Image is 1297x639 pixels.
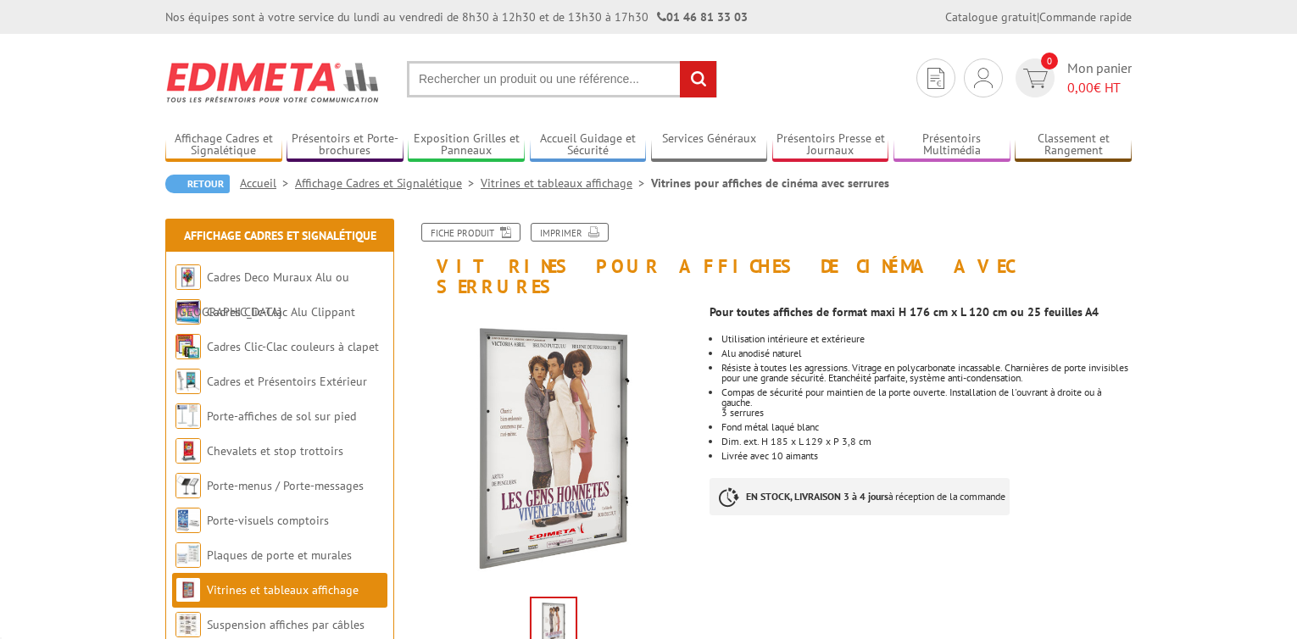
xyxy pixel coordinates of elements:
[1011,58,1132,97] a: devis rapide 0 Mon panier 0,00€ HT
[175,473,201,498] img: Porte-menus / Porte-messages
[184,228,376,243] a: Affichage Cadres et Signalétique
[481,175,651,191] a: Vitrines et tableaux affichage
[651,175,889,192] li: Vitrines pour affiches de cinéma avec serrures
[207,617,365,632] a: Suspension affiches par câbles
[175,438,201,464] img: Chevalets et stop trottoirs
[175,542,201,568] img: Plaques de porte et murales
[710,307,1132,317] p: Pour toutes affiches de format maxi H 176 cm x L 120 cm ou 25 feuilles A4
[175,334,201,359] img: Cadres Clic-Clac couleurs à clapet
[927,68,944,89] img: devis rapide
[1067,58,1132,97] span: Mon panier
[721,387,1132,418] li: Compas de sécurité pour maintien de la porte ouverte. Installation de l'ouvrant à droite ou à gau...
[1067,78,1132,97] span: € HT
[721,363,1132,383] li: Résiste à toutes les agressions. Vitrage en polycarbonate incassable. Charnières de porte invisib...
[531,223,609,242] a: Imprimer
[893,131,1010,159] a: Présentoirs Multimédia
[1023,69,1048,88] img: devis rapide
[207,339,379,354] a: Cadres Clic-Clac couleurs à clapet
[207,304,355,319] a: Cadres Clic-Clac Alu Clippant
[411,305,697,591] img: vitrines_d_affichage_214518_1.jpg
[165,51,381,114] img: Edimeta
[945,8,1132,25] div: |
[175,403,201,429] img: Porte-affiches de sol sur pied
[945,9,1037,25] a: Catalogue gratuit
[240,175,295,191] a: Accueil
[175,369,201,394] img: Cadres et Présentoirs Extérieur
[1041,53,1058,69] span: 0
[651,131,768,159] a: Services Généraux
[207,408,356,424] a: Porte-affiches de sol sur pied
[295,175,481,191] a: Affichage Cadres et Signalétique
[175,269,349,319] a: Cadres Deco Muraux Alu ou [GEOGRAPHIC_DATA]
[165,8,748,25] div: Nos équipes sont à votre service du lundi au vendredi de 8h30 à 12h30 et de 13h30 à 17h30
[207,374,367,389] a: Cadres et Présentoirs Extérieur
[421,223,520,242] a: Fiche produit
[175,612,201,637] img: Suspension affiches par câbles
[1015,131,1132,159] a: Classement et Rangement
[175,577,201,603] img: Vitrines et tableaux affichage
[721,334,1132,344] li: Utilisation intérieure et extérieure
[680,61,716,97] input: rechercher
[407,61,717,97] input: Rechercher un produit ou une référence...
[207,547,352,563] a: Plaques de porte et murales
[398,223,1144,297] h1: Vitrines pour affiches de cinéma avec serrures
[721,451,1132,461] li: Livrée avec 10 aimants
[974,68,993,88] img: devis rapide
[721,436,1132,447] li: Dim. ext. H 185 x L 129 x P 3,8 cm
[207,478,364,493] a: Porte-menus / Porte-messages
[175,264,201,290] img: Cadres Deco Muraux Alu ou Bois
[207,443,343,458] a: Chevalets et stop trottoirs
[746,490,888,503] strong: EN STOCK, LIVRAISON 3 à 4 jours
[772,131,889,159] a: Présentoirs Presse et Journaux
[1039,9,1132,25] a: Commande rapide
[175,508,201,533] img: Porte-visuels comptoirs
[207,582,359,597] a: Vitrines et tableaux affichage
[165,131,282,159] a: Affichage Cadres et Signalétique
[710,478,1010,515] p: à réception de la commande
[1067,79,1094,96] span: 0,00
[721,422,1132,432] li: Fond métal laqué blanc
[657,9,748,25] strong: 01 46 81 33 03
[408,131,525,159] a: Exposition Grilles et Panneaux
[721,348,1132,358] li: Alu anodisé naturel
[287,131,404,159] a: Présentoirs et Porte-brochures
[165,175,230,193] a: Retour
[530,131,647,159] a: Accueil Guidage et Sécurité
[207,513,329,528] a: Porte-visuels comptoirs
